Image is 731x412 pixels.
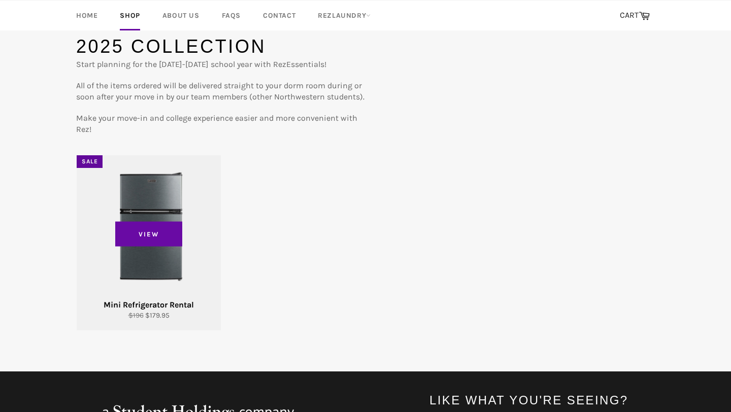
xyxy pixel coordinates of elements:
[253,1,306,30] a: Contact
[76,155,221,331] a: Mini Refrigerator Rental Mini Refrigerator Rental $196 $179.95 View
[83,299,215,311] div: Mini Refrigerator Rental
[308,1,381,30] a: RezLaundry
[429,392,655,408] h4: Like what you're seeing?
[152,1,210,30] a: About Us
[212,1,251,30] a: FAQs
[66,1,108,30] a: Home
[115,221,182,247] span: View
[76,113,365,135] p: Make your move-in and college experience easier and more convenient with Rez!
[615,5,655,26] a: CART
[76,34,365,59] h1: 2025 Collection
[76,59,365,70] p: Start planning for the [DATE]-[DATE] school year with RezEssentials!
[110,1,150,30] a: Shop
[76,80,365,102] p: All of the items ordered will be delivered straight to your dorm room during or soon after your m...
